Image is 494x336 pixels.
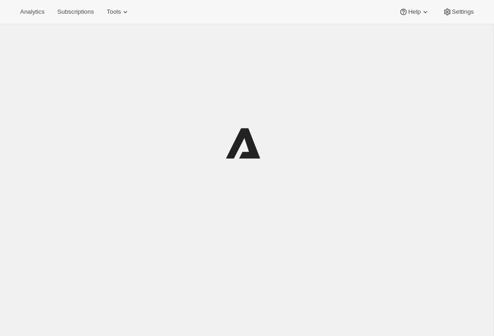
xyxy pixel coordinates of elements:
span: Subscriptions [57,8,94,16]
button: Help [393,5,435,18]
button: Subscriptions [52,5,99,18]
span: Help [408,8,420,16]
button: Tools [101,5,135,18]
span: Analytics [20,8,44,16]
button: Settings [437,5,479,18]
span: Settings [452,8,474,16]
button: Analytics [15,5,50,18]
span: Tools [107,8,121,16]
